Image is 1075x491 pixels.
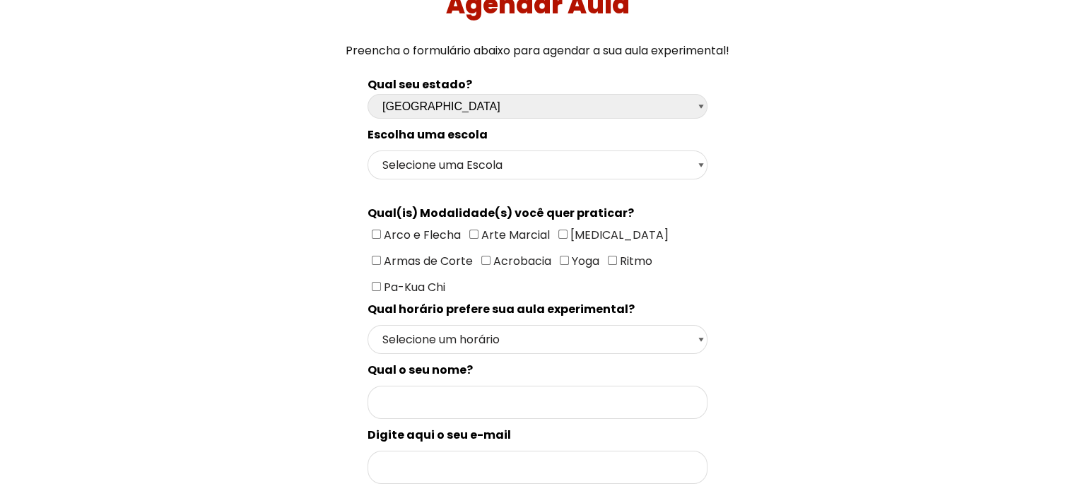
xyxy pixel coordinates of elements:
[617,253,652,269] span: Ritmo
[481,256,490,265] input: Acrobacia
[381,279,445,295] span: Pa-Kua Chi
[568,227,669,243] span: [MEDICAL_DATA]
[381,227,461,243] span: Arco e Flecha
[478,227,550,243] span: Arte Marcial
[372,230,381,239] input: Arco e Flecha
[368,427,511,443] spam: Digite aqui o seu e-mail
[368,362,473,378] spam: Qual o seu nome?
[608,256,617,265] input: Ritmo
[558,230,568,239] input: [MEDICAL_DATA]
[560,256,569,265] input: Yoga
[368,76,472,93] b: Qual seu estado?
[490,253,551,269] span: Acrobacia
[372,256,381,265] input: Armas de Corte
[368,126,488,143] spam: Escolha uma escola
[381,253,473,269] span: Armas de Corte
[6,41,1070,60] p: Preencha o formulário abaixo para agendar a sua aula experimental!
[469,230,478,239] input: Arte Marcial
[569,253,599,269] span: Yoga
[368,205,634,221] spam: Qual(is) Modalidade(s) você quer praticar?
[372,282,381,291] input: Pa-Kua Chi
[368,301,635,317] spam: Qual horário prefere sua aula experimental?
